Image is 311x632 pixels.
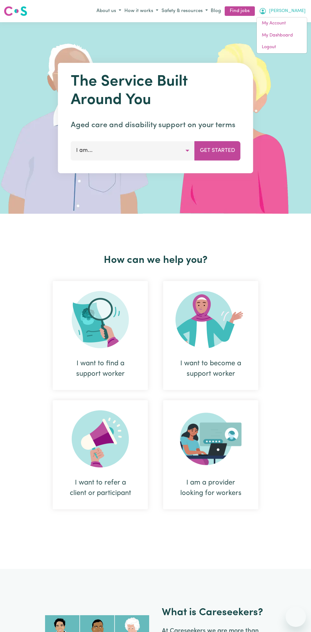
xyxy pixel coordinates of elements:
a: Blog [209,6,222,16]
img: Search [72,291,129,348]
img: Provider [180,410,242,467]
div: I am a provider looking for workers [178,478,243,498]
h2: What is Careseekers? [162,607,263,619]
img: Refer [72,410,129,467]
a: My Dashboard [257,29,307,42]
button: How it works [123,6,160,16]
div: My Account [256,17,307,54]
button: About us [95,6,123,16]
h1: The Service Built Around You [71,73,241,109]
button: Get Started [195,141,241,160]
div: I want to refer a client or participant [53,400,148,509]
button: My Account [257,6,307,16]
div: I want to find a support worker [53,281,148,390]
a: My Account [257,17,307,29]
p: Aged care and disability support on your terms [71,120,241,131]
h2: How can we help you? [45,254,266,266]
div: I want to become a support worker [163,281,258,390]
div: I want to find a support worker [68,358,133,379]
div: I am a provider looking for workers [163,400,258,509]
img: Become Worker [175,291,246,348]
span: [PERSON_NAME] [269,8,306,15]
iframe: Button to launch messaging window [286,607,306,627]
img: Careseekers logo [4,5,27,17]
a: Find jobs [225,6,255,16]
a: Logout [257,41,307,53]
a: Careseekers logo [4,4,27,18]
div: I want to become a support worker [178,358,243,379]
div: I want to refer a client or participant [68,478,133,498]
button: I am... [71,141,195,160]
button: Safety & resources [160,6,209,16]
